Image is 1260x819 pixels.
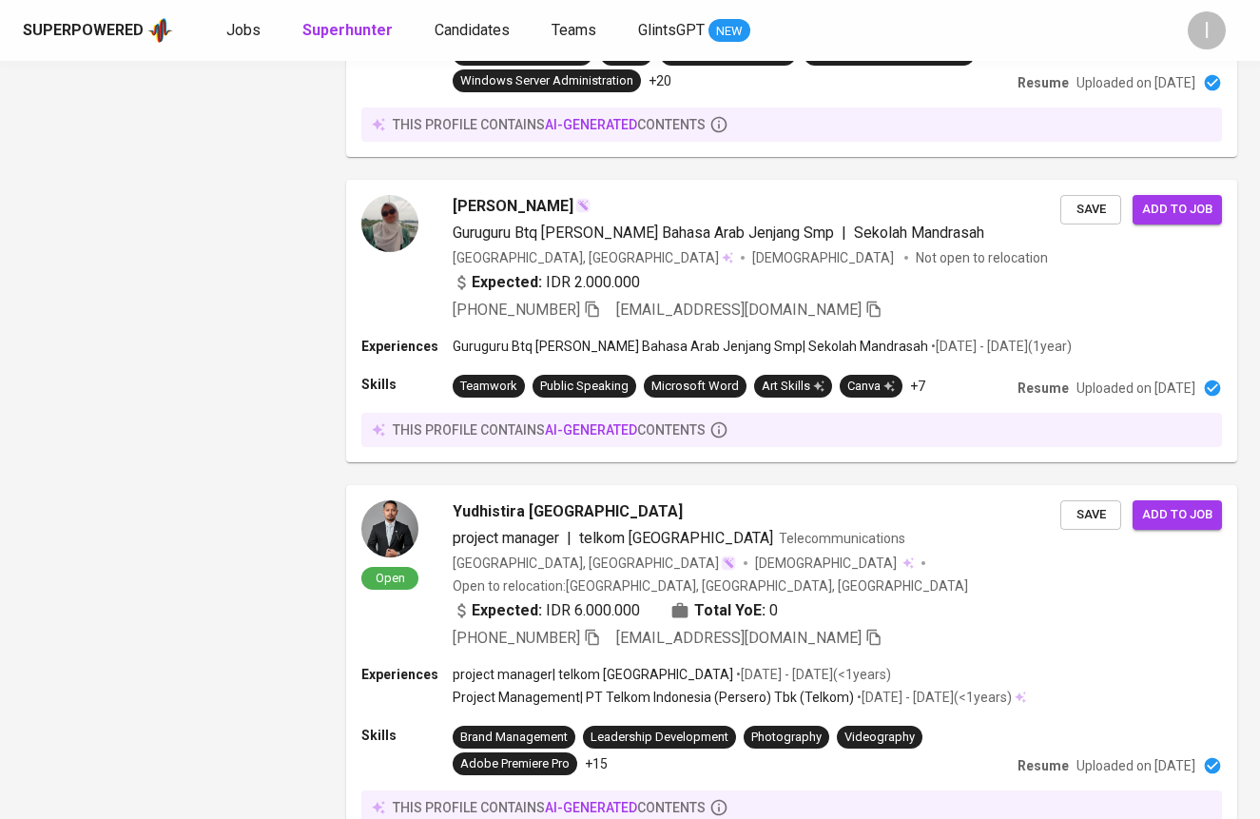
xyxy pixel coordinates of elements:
span: [PERSON_NAME] [453,195,573,218]
a: Superhunter [302,19,397,43]
span: | [842,222,846,244]
span: Save [1070,199,1112,221]
p: Project Management | PT Telkom Indonesia (Persero) Tbk (Telkom) [453,688,854,707]
div: [GEOGRAPHIC_DATA], [GEOGRAPHIC_DATA] [453,554,736,573]
span: Teams [552,21,596,39]
img: app logo [147,16,173,45]
p: Resume [1018,73,1069,92]
button: Save [1060,500,1121,530]
span: [DEMOGRAPHIC_DATA] [752,248,897,267]
p: this profile contains contents [393,420,706,439]
a: [PERSON_NAME]Guruguru Btq [PERSON_NAME] Bahasa Arab Jenjang Smp|Sekolah Mandrasah[GEOGRAPHIC_DATA... [346,180,1237,462]
span: Jobs [226,21,261,39]
span: 0 [769,599,778,622]
span: Add to job [1142,199,1212,221]
a: Teams [552,19,600,43]
div: [GEOGRAPHIC_DATA], [GEOGRAPHIC_DATA] [453,248,733,267]
div: Leadership Development [591,729,728,747]
button: Add to job [1133,195,1222,224]
p: Experiences [361,337,453,356]
span: AI-generated [545,422,637,438]
div: Microsoft Word [651,378,739,396]
p: Open to relocation : [GEOGRAPHIC_DATA], [GEOGRAPHIC_DATA], [GEOGRAPHIC_DATA] [453,576,968,595]
div: Adobe Premiere Pro [460,755,570,773]
p: • [DATE] - [DATE] ( <1 years ) [854,688,1012,707]
p: +15 [585,754,608,773]
b: Total YoE: [694,599,766,622]
span: Add to job [1142,504,1212,526]
span: AI-generated [545,117,637,132]
span: Open [368,570,413,586]
p: +7 [910,377,925,396]
b: Expected: [472,599,542,622]
span: [PHONE_NUMBER] [453,301,580,319]
span: Yudhistira [GEOGRAPHIC_DATA] [453,500,683,523]
div: Brand Management [460,729,568,747]
img: e7c74c485b5218d2f6bf21acadb5bf3b.jpg [361,500,418,557]
p: Experiences [361,665,453,684]
a: Jobs [226,19,264,43]
span: [EMAIL_ADDRESS][DOMAIN_NAME] [616,301,862,319]
div: Public Speaking [540,378,629,396]
span: AI-generated [545,800,637,815]
div: Superpowered [23,20,144,42]
a: GlintsGPT NEW [638,19,750,43]
span: Telecommunications [779,531,905,546]
span: NEW [708,22,750,41]
p: Guruguru Btq [PERSON_NAME] Bahasa Arab Jenjang Smp | Sekolah Mandrasah [453,337,928,356]
div: Canva [847,378,895,396]
div: IDR 6.000.000 [453,599,640,622]
p: Not open to relocation [916,248,1048,267]
span: GlintsGPT [638,21,705,39]
b: Superhunter [302,21,393,39]
img: magic_wand.svg [721,556,736,571]
button: Add to job [1133,500,1222,530]
a: Candidates [435,19,514,43]
p: Uploaded on [DATE] [1076,379,1195,398]
p: this profile contains contents [393,115,706,134]
span: Sekolah Mandrasah [854,224,984,242]
button: Save [1060,195,1121,224]
p: • [DATE] - [DATE] ( 1 year ) [928,337,1072,356]
span: Guruguru Btq [PERSON_NAME] Bahasa Arab Jenjang Smp [453,224,834,242]
div: Windows Server Administration [460,72,633,90]
b: Expected: [472,271,542,294]
div: Teamwork [460,378,517,396]
div: Art Skills [762,378,824,396]
p: • [DATE] - [DATE] ( <1 years ) [733,665,891,684]
p: Resume [1018,379,1069,398]
span: | [567,527,572,550]
span: Candidates [435,21,510,39]
p: Skills [361,726,453,745]
p: Uploaded on [DATE] [1076,756,1195,775]
p: project manager | telkom [GEOGRAPHIC_DATA] [453,665,733,684]
img: 4752316083fdc31e776e0bdaef71cefa.jpg [361,195,418,252]
div: Photography [751,729,822,747]
img: magic_wand.svg [575,198,591,213]
span: [PHONE_NUMBER] [453,629,580,647]
span: project manager [453,529,559,547]
p: +20 [649,71,671,90]
span: Save [1070,504,1112,526]
a: Superpoweredapp logo [23,16,173,45]
p: Skills [361,375,453,394]
p: this profile contains contents [393,798,706,817]
div: Videography [844,729,915,747]
p: Uploaded on [DATE] [1076,73,1195,92]
div: I [1188,11,1226,49]
div: IDR 2.000.000 [453,271,640,294]
span: [EMAIL_ADDRESS][DOMAIN_NAME] [616,629,862,647]
span: [DEMOGRAPHIC_DATA] [755,554,900,573]
span: telkom [GEOGRAPHIC_DATA] [579,529,773,547]
p: Resume [1018,756,1069,775]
